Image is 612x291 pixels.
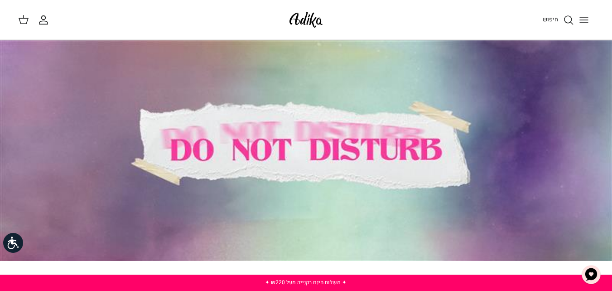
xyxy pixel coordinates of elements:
span: חיפוש [543,15,558,24]
button: Toggle menu [574,10,594,30]
a: ✦ משלוח חינם בקנייה מעל ₪220 ✦ [265,278,347,286]
a: החשבון שלי [38,15,53,25]
img: Adika IL [287,9,325,30]
a: חיפוש [543,15,574,25]
button: צ'אט [578,261,605,288]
